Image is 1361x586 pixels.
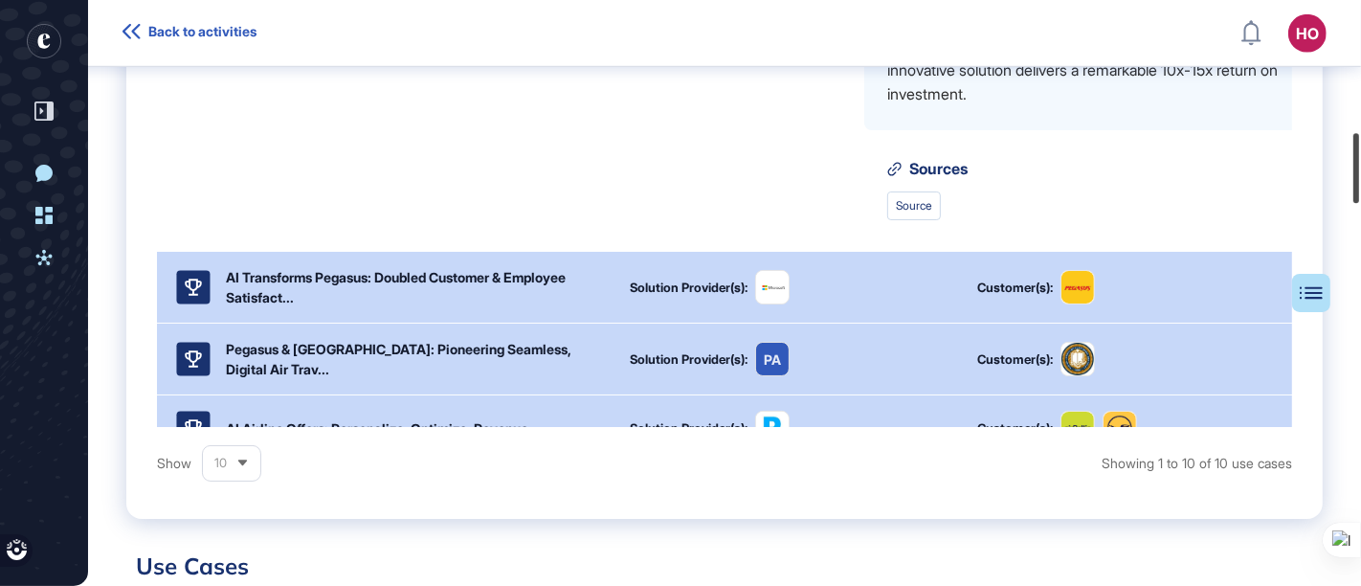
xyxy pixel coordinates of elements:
div: entrapeer-logo [27,24,61,58]
button: HO [1288,14,1327,53]
div: Customer(s): [977,422,1053,435]
img: Pegasus Airlines-logo [1061,271,1094,304]
a: Source [887,192,941,220]
span: 10 [214,456,227,470]
div: Pegasus & [GEOGRAPHIC_DATA]: Pioneering Seamless, Digital Air Trav... [226,339,607,379]
div: Customer(s): [977,353,1053,366]
div: PA [764,349,781,370]
a: Back to activities [123,24,269,42]
img: image [756,282,789,293]
img: image [756,412,789,444]
div: AI Airline Offers: Personalize, Optimize, Revenue [226,418,528,439]
div: Showing 1 to 10 of 10 use cases [730,456,1292,471]
span: Sources [909,161,968,176]
span: Show [157,456,191,471]
div: Solution Provider(s): [630,282,747,294]
img: Lufthansa-logo [1104,412,1136,444]
div: Solution Provider(s): [630,353,747,366]
img: University of California Berkeley-logo [1061,343,1094,375]
div: AI Transforms Pegasus: Doubled Customer & Employee Satisfact... [226,267,607,307]
div: Solution Provider(s): [630,422,747,435]
span: Back to activities [148,24,257,39]
div: Customer(s): [977,282,1053,294]
img: AirBaltic-logo [1061,412,1094,444]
